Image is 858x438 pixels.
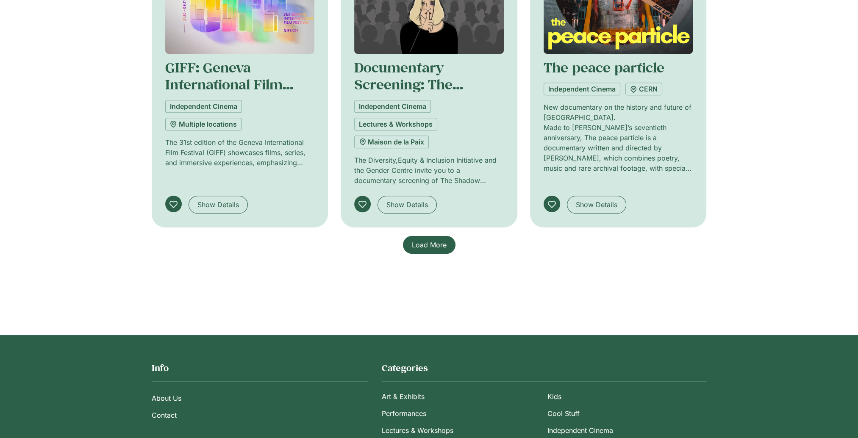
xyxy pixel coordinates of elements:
[152,362,368,374] h2: Info
[547,388,706,405] a: Kids
[197,200,239,210] span: Show Details
[382,405,541,422] a: Performances
[354,100,431,113] a: Independent Cinema
[382,388,541,405] a: Art & Exhibits
[567,196,626,213] a: Show Details
[152,407,368,424] a: Contact
[396,156,398,164] a: ,
[544,83,620,95] a: Independent Cinema
[189,196,248,213] a: Show Details
[354,136,429,148] a: Maison de la Paix
[165,58,293,111] a: GIFF: Geneva International Film Festival
[382,362,707,374] h2: Categories
[378,196,437,213] a: Show Details
[165,137,315,168] p: The 31st edition of the Geneva International Film Festival (GIFF) showcases films, series, and im...
[152,390,368,407] a: About Us
[544,58,664,76] a: The peace particle
[625,83,662,95] a: CERN
[576,200,617,210] span: Show Details
[165,100,242,113] a: Independent Cinema
[547,405,706,422] a: Cool Stuff
[403,236,455,254] a: Load More
[152,390,368,424] nav: Menu
[412,240,447,250] span: Load More
[386,200,428,210] span: Show Details
[544,122,693,173] p: Made to [PERSON_NAME]’s seventieth anniversary, The peace particle is a documentary written and d...
[354,155,504,186] p: The Diversity Equity & Inclusion Initiative and the Gender Centre invite you to a documentary scr...
[354,58,477,111] a: Documentary Screening: The Shadow Pandemic
[544,102,693,122] p: New documentary on the history and future of [GEOGRAPHIC_DATA].
[354,118,437,130] a: Lectures & Workshops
